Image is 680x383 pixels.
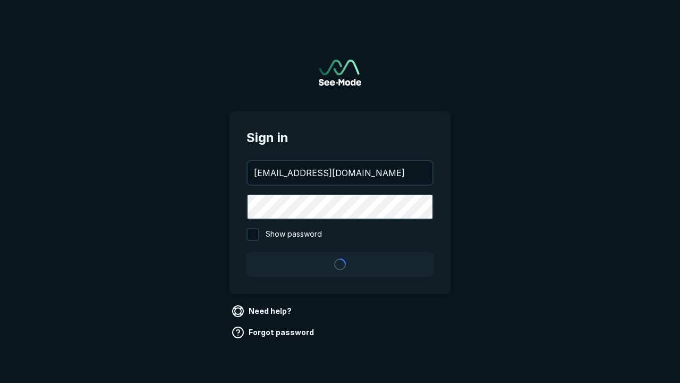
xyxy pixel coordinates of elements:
a: Go to sign in [319,60,361,86]
span: Sign in [246,128,433,147]
input: your@email.com [248,161,432,185]
a: Forgot password [229,324,318,341]
a: Need help? [229,303,296,320]
span: Show password [266,228,322,241]
img: See-Mode Logo [319,60,361,86]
